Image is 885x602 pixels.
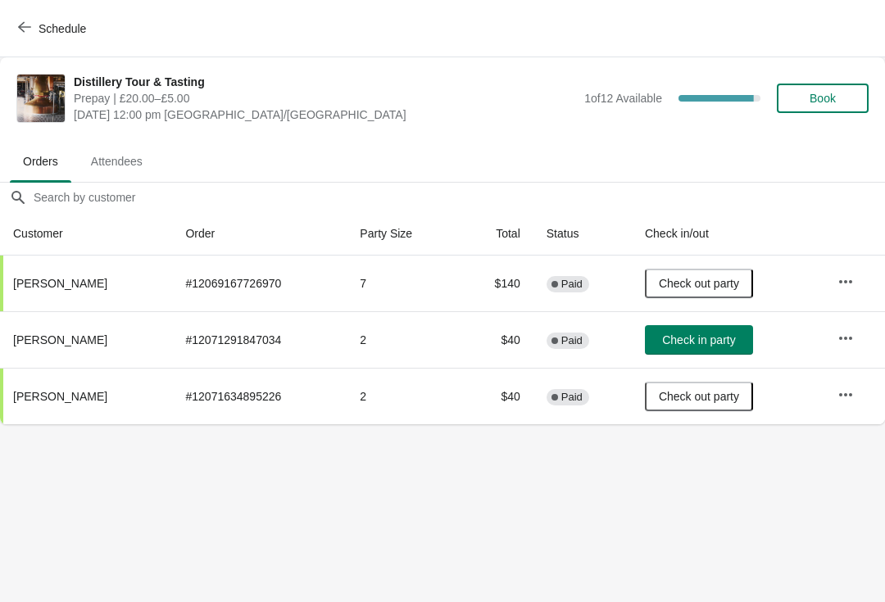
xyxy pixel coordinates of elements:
[459,212,533,256] th: Total
[584,92,662,105] span: 1 of 12 Available
[10,147,71,176] span: Orders
[659,390,739,403] span: Check out party
[659,277,739,290] span: Check out party
[459,311,533,368] td: $40
[13,333,107,346] span: [PERSON_NAME]
[8,14,99,43] button: Schedule
[561,278,583,291] span: Paid
[172,368,347,424] td: # 12071634895226
[459,256,533,311] td: $140
[347,368,459,424] td: 2
[632,212,824,256] th: Check in/out
[13,390,107,403] span: [PERSON_NAME]
[645,325,753,355] button: Check in party
[172,256,347,311] td: # 12069167726970
[810,92,836,105] span: Book
[459,368,533,424] td: $40
[645,382,753,411] button: Check out party
[74,106,576,123] span: [DATE] 12:00 pm [GEOGRAPHIC_DATA]/[GEOGRAPHIC_DATA]
[13,277,107,290] span: [PERSON_NAME]
[347,256,459,311] td: 7
[74,90,576,106] span: Prepay | £20.00–£5.00
[561,391,583,404] span: Paid
[39,22,86,35] span: Schedule
[777,84,869,113] button: Book
[645,269,753,298] button: Check out party
[533,212,632,256] th: Status
[561,334,583,347] span: Paid
[33,183,885,212] input: Search by customer
[74,74,576,90] span: Distillery Tour & Tasting
[662,333,735,346] span: Check in party
[17,75,65,122] img: Distillery Tour & Tasting
[347,212,459,256] th: Party Size
[172,212,347,256] th: Order
[172,311,347,368] td: # 12071291847034
[78,147,156,176] span: Attendees
[347,311,459,368] td: 2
